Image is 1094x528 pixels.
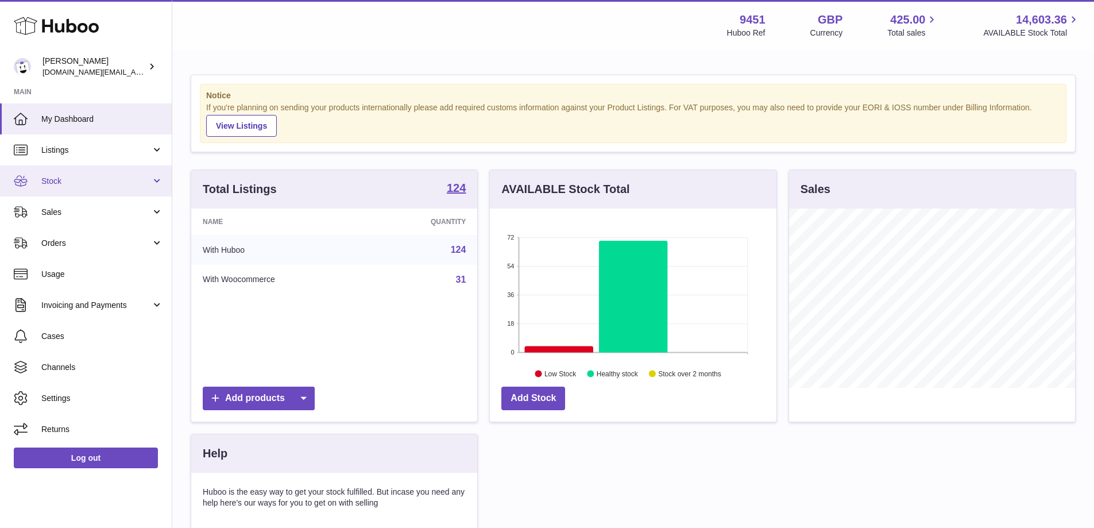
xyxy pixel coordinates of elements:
[41,362,163,373] span: Channels
[14,58,31,75] img: amir.ch@gmail.com
[41,207,151,218] span: Sales
[203,446,227,461] h3: Help
[801,182,830,197] h3: Sales
[41,300,151,311] span: Invoicing and Payments
[597,369,639,377] text: Healthy stock
[41,176,151,187] span: Stock
[206,90,1060,101] strong: Notice
[41,238,151,249] span: Orders
[206,102,1060,137] div: If you're planning on sending your products internationally please add required customs informati...
[41,331,163,342] span: Cases
[501,387,565,410] a: Add Stock
[511,349,515,356] text: 0
[203,182,277,197] h3: Total Listings
[983,12,1080,38] a: 14,603.36 AVAILABLE Stock Total
[451,245,466,255] a: 124
[41,114,163,125] span: My Dashboard
[508,320,515,327] text: 18
[42,67,229,76] span: [DOMAIN_NAME][EMAIL_ADDRESS][DOMAIN_NAME]
[369,209,477,235] th: Quantity
[544,369,577,377] text: Low Stock
[508,234,515,241] text: 72
[191,209,369,235] th: Name
[810,28,843,38] div: Currency
[659,369,721,377] text: Stock over 2 months
[887,28,938,38] span: Total sales
[727,28,766,38] div: Huboo Ref
[42,56,146,78] div: [PERSON_NAME]
[447,182,466,196] a: 124
[41,269,163,280] span: Usage
[14,448,158,468] a: Log out
[508,291,515,298] text: 36
[447,182,466,194] strong: 124
[887,12,938,38] a: 425.00 Total sales
[206,115,277,137] a: View Listings
[983,28,1080,38] span: AVAILABLE Stock Total
[1016,12,1067,28] span: 14,603.36
[740,12,766,28] strong: 9451
[890,12,925,28] span: 425.00
[456,275,466,284] a: 31
[191,235,369,265] td: With Huboo
[41,393,163,404] span: Settings
[203,487,466,508] p: Huboo is the easy way to get your stock fulfilled. But incase you need any help here's our ways f...
[41,424,163,435] span: Returns
[501,182,629,197] h3: AVAILABLE Stock Total
[508,263,515,269] text: 54
[191,265,369,295] td: With Woocommerce
[818,12,842,28] strong: GBP
[203,387,315,410] a: Add products
[41,145,151,156] span: Listings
